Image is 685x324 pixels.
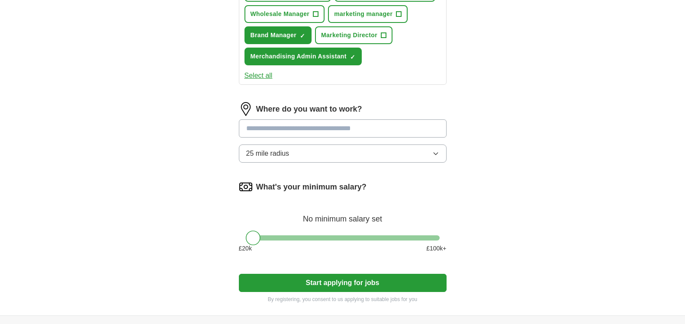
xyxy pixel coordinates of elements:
[239,244,252,253] span: £ 20 k
[350,54,355,61] span: ✓
[251,10,310,19] span: Wholesale Manager
[239,144,447,163] button: 25 mile radius
[251,52,347,61] span: Merchandising Admin Assistant
[239,180,253,194] img: salary.png
[239,274,447,292] button: Start applying for jobs
[321,31,377,40] span: Marketing Director
[300,32,305,39] span: ✓
[256,103,362,115] label: Where do you want to work?
[239,295,447,303] p: By registering, you consent to us applying to suitable jobs for you
[256,181,367,193] label: What's your minimum salary?
[251,31,296,40] span: Brand Manager
[244,71,273,81] button: Select all
[328,5,408,23] button: marketing manager
[426,244,446,253] span: £ 100 k+
[244,48,362,65] button: Merchandising Admin Assistant✓
[315,26,392,44] button: Marketing Director
[334,10,392,19] span: marketing manager
[244,5,325,23] button: Wholesale Manager
[246,148,289,159] span: 25 mile radius
[244,26,312,44] button: Brand Manager✓
[239,102,253,116] img: location.png
[239,204,447,225] div: No minimum salary set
